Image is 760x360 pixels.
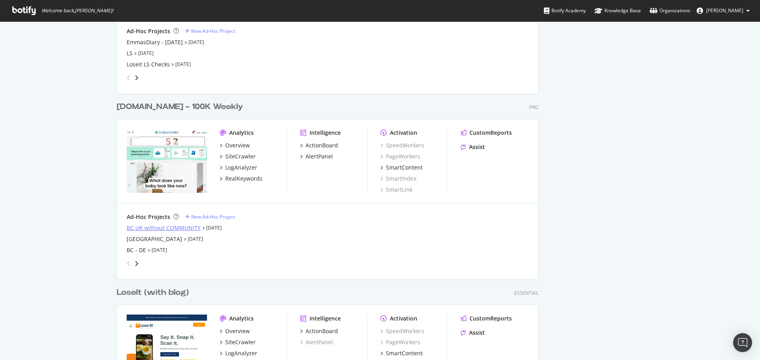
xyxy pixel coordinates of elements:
div: New Ad-Hoc Project [191,28,235,34]
a: [DATE] [138,50,154,57]
div: Organizations [650,7,690,15]
a: New Ad-Hoc Project [185,28,235,34]
div: CustomReports [469,315,512,322]
div: Knowledge Base [595,7,641,15]
div: LoseIt (with blog) [117,287,189,298]
a: SpeedWorkers [380,141,424,149]
div: LogAnalyzer [225,164,257,172]
a: Overview [220,327,250,335]
div: angle-left [123,72,134,84]
a: LogAnalyzer [220,349,257,357]
div: Intelligence [310,129,341,137]
a: SiteCrawler [220,338,256,346]
a: ActionBoard [300,141,338,149]
div: Assist [469,329,485,337]
div: SmartContent [386,349,423,357]
div: Analytics [229,129,254,137]
a: [DATE] [188,236,203,242]
a: SpeedWorkers [380,327,424,335]
a: AlertPanel [300,153,333,160]
a: CustomReports [461,315,512,322]
div: [DOMAIN_NAME] - 100K Weekly [117,101,243,113]
a: PageWorkers [380,338,420,346]
a: [DATE] [206,224,222,231]
div: angle-right [134,74,139,82]
a: RealKeywords [220,175,262,183]
div: Open Intercom Messenger [733,333,752,352]
a: Assist [461,143,485,151]
a: LoseIt (with blog) [117,287,192,298]
a: BC - DE [127,246,146,254]
a: Overview [220,141,250,149]
div: Ad-Hoc Projects [127,213,170,221]
a: [DATE] [152,247,167,253]
a: LogAnalyzer [220,164,257,172]
div: angle-left [123,257,134,270]
a: EmmasDiary - [DATE] [127,38,183,46]
a: [GEOGRAPHIC_DATA] [127,235,182,243]
div: SmartContent [386,164,423,172]
div: Overview [225,327,250,335]
a: [DOMAIN_NAME] - 100K Weekly [117,101,246,113]
a: New Ad-Hoc Project [185,213,235,220]
div: Essential [514,290,538,296]
span: Bill Elward [706,7,743,14]
div: Analytics [229,315,254,322]
button: [PERSON_NAME] [690,4,756,17]
div: Intelligence [310,315,341,322]
div: Assist [469,143,485,151]
a: BC UK without COMMUNITY [127,224,201,232]
div: AlertPanel [306,153,333,160]
div: LogAnalyzer [225,349,257,357]
div: RealKeywords [225,175,262,183]
a: ActionBoard [300,327,338,335]
div: Activation [390,315,417,322]
div: ActionBoard [306,327,338,335]
div: angle-right [134,260,139,268]
a: LS [127,49,133,57]
a: Loseit LS Checks [127,60,170,68]
div: Pro [529,104,538,111]
div: SiteCrawler [225,153,256,160]
a: SiteCrawler [220,153,256,160]
a: SmartContent [380,349,423,357]
a: SmartContent [380,164,423,172]
a: PageWorkers [380,153,420,160]
div: CustomReports [469,129,512,137]
a: Assist [461,329,485,337]
div: Botify Academy [544,7,586,15]
img: babycenter.com [127,129,207,193]
a: AlertPanel [300,338,333,346]
a: SmartLink [380,186,412,194]
a: [DATE] [188,39,204,45]
div: SiteCrawler [225,338,256,346]
a: CustomReports [461,129,512,137]
div: Ad-Hoc Projects [127,27,170,35]
div: Overview [225,141,250,149]
a: SmartIndex [380,175,416,183]
div: Activation [390,129,417,137]
a: [DATE] [175,61,191,68]
span: Welcome back, [PERSON_NAME] ! [42,8,113,14]
div: ActionBoard [306,141,338,149]
div: New Ad-Hoc Project [191,213,235,220]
